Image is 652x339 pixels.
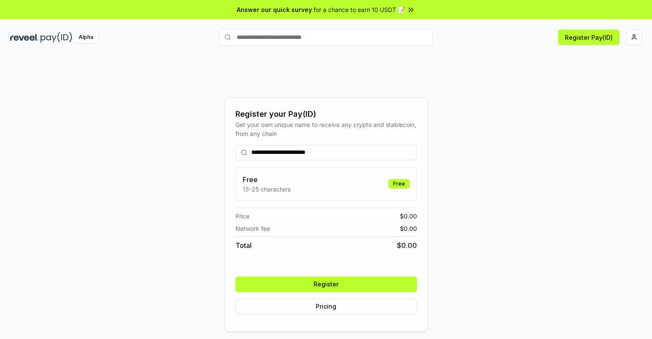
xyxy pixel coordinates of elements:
[235,224,270,233] span: Network fee
[243,174,291,185] h3: Free
[235,277,417,292] button: Register
[235,299,417,314] button: Pricing
[235,212,250,221] span: Price
[41,32,72,43] img: pay_id
[397,240,417,251] span: $ 0.00
[558,29,620,45] button: Register Pay(ID)
[314,5,405,14] span: for a chance to earn 10 USDT 📝
[400,224,417,233] span: $ 0.00
[235,120,417,138] div: Get your own unique name to receive any crypto and stablecoin, from any chain
[243,185,291,194] p: 13-25 characters
[235,240,252,251] span: Total
[74,32,98,43] div: Alpha
[235,108,417,120] div: Register your Pay(ID)
[400,212,417,221] span: $ 0.00
[237,5,312,14] span: Answer our quick survey
[388,179,410,189] div: Free
[10,32,39,43] img: reveel_dark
